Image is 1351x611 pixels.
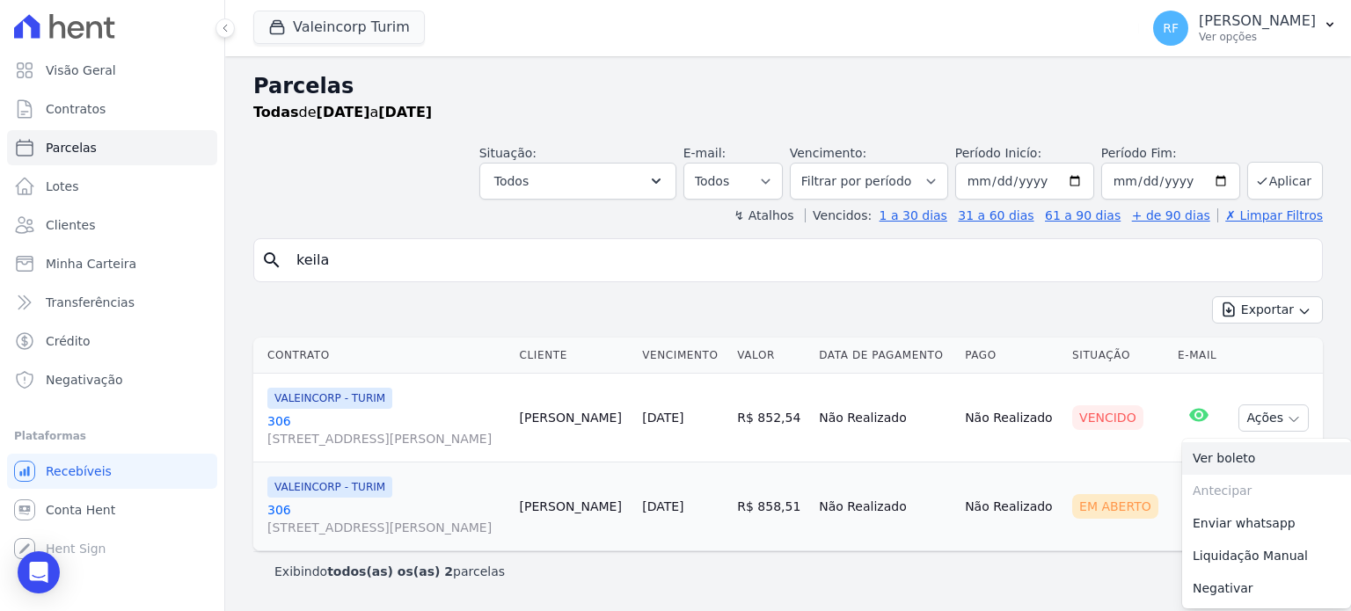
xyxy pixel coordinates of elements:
a: Recebíveis [7,454,217,489]
a: Ver boleto [1182,442,1351,475]
span: Negativação [46,371,123,389]
span: Parcelas [46,139,97,156]
a: [DATE] [642,499,683,513]
a: 306[STREET_ADDRESS][PERSON_NAME] [267,412,506,447]
label: Vencimento: [790,146,866,160]
p: Ver opções [1199,30,1316,44]
td: R$ 858,51 [730,462,812,551]
a: 306[STREET_ADDRESS][PERSON_NAME] [267,501,506,536]
input: Buscar por nome do lote ou do cliente [286,243,1315,278]
strong: Todas [253,104,299,120]
strong: [DATE] [317,104,370,120]
strong: [DATE] [378,104,432,120]
button: Ações [1238,404,1309,432]
button: Valeincorp Turim [253,11,425,44]
td: Não Realizado [812,462,958,551]
h2: Parcelas [253,70,1323,102]
td: Não Realizado [958,462,1065,551]
a: 61 a 90 dias [1045,208,1121,222]
button: Todos [479,163,676,200]
button: Exportar [1212,296,1323,324]
p: [PERSON_NAME] [1199,12,1316,30]
th: Valor [730,338,812,374]
a: Negativação [7,362,217,397]
a: Transferências [7,285,217,320]
label: Período Inicío: [955,146,1041,160]
a: 1 a 30 dias [880,208,947,222]
span: Todos [494,171,529,192]
a: Contratos [7,91,217,127]
td: Não Realizado [812,374,958,462]
span: Contratos [46,100,106,118]
p: de a [253,102,432,123]
a: Enviar whatsapp [1182,507,1351,540]
label: Vencidos: [805,208,872,222]
td: Não Realizado [958,374,1065,462]
i: search [261,250,282,271]
th: Cliente [513,338,636,374]
td: [PERSON_NAME] [513,462,636,551]
label: Situação: [479,146,537,160]
b: todos(as) os(as) 2 [327,564,453,578]
a: Visão Geral [7,53,217,88]
span: Visão Geral [46,62,116,79]
span: Crédito [46,332,91,350]
span: Lotes [46,178,79,195]
span: Antecipar [1182,475,1351,507]
a: ✗ Limpar Filtros [1217,208,1323,222]
span: [STREET_ADDRESS][PERSON_NAME] [267,519,506,536]
button: RF [PERSON_NAME] Ver opções [1139,4,1351,53]
div: Vencido [1072,405,1143,430]
p: Exibindo parcelas [274,563,505,580]
span: RF [1163,22,1179,34]
th: Contrato [253,338,513,374]
a: Crédito [7,324,217,359]
th: Vencimento [635,338,730,374]
span: Conta Hent [46,501,115,519]
button: Aplicar [1247,162,1323,200]
a: Liquidação Manual [1182,540,1351,572]
span: [STREET_ADDRESS][PERSON_NAME] [267,430,506,447]
span: Transferências [46,294,135,311]
div: Open Intercom Messenger [18,551,60,593]
th: Situação [1065,338,1171,374]
a: + de 90 dias [1132,208,1210,222]
label: Período Fim: [1101,144,1240,163]
span: Recebíveis [46,462,112,480]
span: VALEINCORP - TURIM [267,388,392,409]
td: [PERSON_NAME] [513,374,636,462]
a: Conta Hent [7,492,217,527]
a: Lotes [7,169,217,204]
td: R$ 852,54 [730,374,812,462]
div: Plataformas [14,426,210,447]
a: Clientes [7,207,217,243]
label: ↯ Atalhos [734,208,793,222]
a: 31 a 60 dias [958,208,1033,222]
label: E-mail: [683,146,727,160]
div: Em Aberto [1072,494,1158,519]
a: [DATE] [642,411,683,425]
th: E-mail [1171,338,1227,374]
th: Pago [958,338,1065,374]
span: Minha Carteira [46,255,136,273]
span: Clientes [46,216,95,234]
a: Parcelas [7,130,217,165]
th: Data de Pagamento [812,338,958,374]
a: Minha Carteira [7,246,217,281]
span: VALEINCORP - TURIM [267,476,392,498]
